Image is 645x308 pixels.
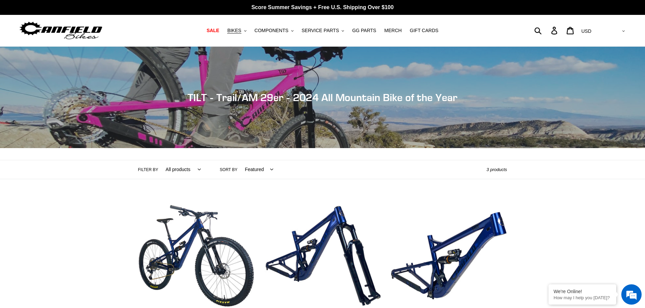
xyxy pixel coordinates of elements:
[138,167,158,173] label: Filter by
[487,167,507,172] span: 3 products
[554,289,611,294] div: We're Online!
[19,20,103,41] img: Canfield Bikes
[349,26,380,35] a: GG PARTS
[227,28,241,33] span: BIKES
[251,26,297,35] button: COMPONENTS
[207,28,219,33] span: SALE
[188,91,457,103] span: TILT - Trail/AM 29er - 2024 All Mountain Bike of the Year
[381,26,405,35] a: MERCH
[203,26,222,35] a: SALE
[302,28,339,33] span: SERVICE PARTS
[410,28,438,33] span: GIFT CARDS
[538,23,555,38] input: Search
[384,28,402,33] span: MERCH
[220,167,237,173] label: Sort by
[352,28,376,33] span: GG PARTS
[406,26,442,35] a: GIFT CARDS
[255,28,288,33] span: COMPONENTS
[224,26,250,35] button: BIKES
[298,26,347,35] button: SERVICE PARTS
[554,295,611,300] p: How may I help you today?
